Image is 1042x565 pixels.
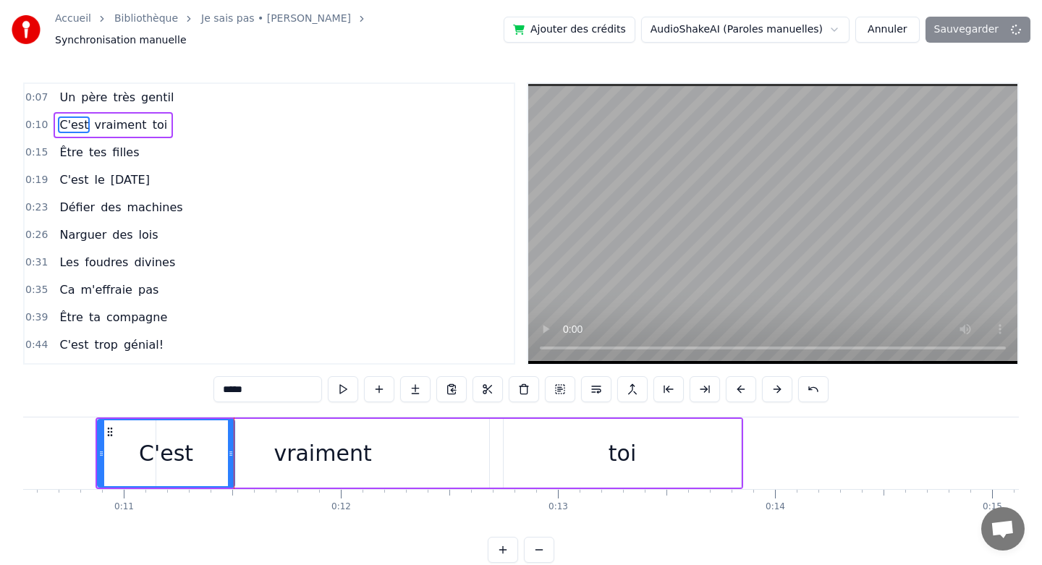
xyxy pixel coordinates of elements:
[504,17,635,43] button: Ajouter des crédits
[25,255,48,270] span: 0:31
[88,309,102,326] span: ta
[151,116,169,133] span: toi
[25,90,48,105] span: 0:07
[983,501,1002,513] div: 0:15
[58,171,90,188] span: C'est
[25,338,48,352] span: 0:44
[274,437,371,470] div: vraiment
[201,12,351,26] a: Je sais pas • [PERSON_NAME]
[99,199,122,216] span: des
[55,12,91,26] a: Accueil
[25,173,48,187] span: 0:19
[12,15,41,44] img: youka
[58,226,108,243] span: Narguer
[58,309,84,326] span: Être
[125,199,184,216] span: machines
[79,281,134,298] span: m'effraie
[331,501,351,513] div: 0:12
[58,144,84,161] span: Être
[114,12,178,26] a: Bibliothèque
[140,89,175,106] span: gentil
[25,118,48,132] span: 0:10
[139,437,193,470] div: C'est
[548,501,568,513] div: 0:13
[58,199,96,216] span: Défier
[83,254,130,271] span: foudres
[132,254,177,271] span: divines
[93,171,106,188] span: le
[25,310,48,325] span: 0:39
[80,89,109,106] span: père
[137,226,160,243] span: lois
[609,437,636,470] div: toi
[58,336,90,353] span: C'est
[981,507,1025,551] a: Ouvrir le chat
[111,144,140,161] span: filles
[88,144,108,161] span: tes
[137,281,160,298] span: pas
[25,145,48,160] span: 0:15
[114,501,134,513] div: 0:11
[58,116,90,133] span: C'est
[111,89,137,106] span: très
[109,171,151,188] span: [DATE]
[855,17,919,43] button: Annuler
[25,228,48,242] span: 0:26
[55,33,187,48] span: Synchronisation manuelle
[58,254,80,271] span: Les
[58,281,76,298] span: Ca
[105,309,169,326] span: compagne
[93,336,119,353] span: trop
[25,200,48,215] span: 0:23
[111,226,134,243] span: des
[93,116,148,133] span: vraiment
[122,336,165,353] span: génial!
[55,12,504,48] nav: breadcrumb
[766,501,785,513] div: 0:14
[58,89,77,106] span: Un
[25,283,48,297] span: 0:35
